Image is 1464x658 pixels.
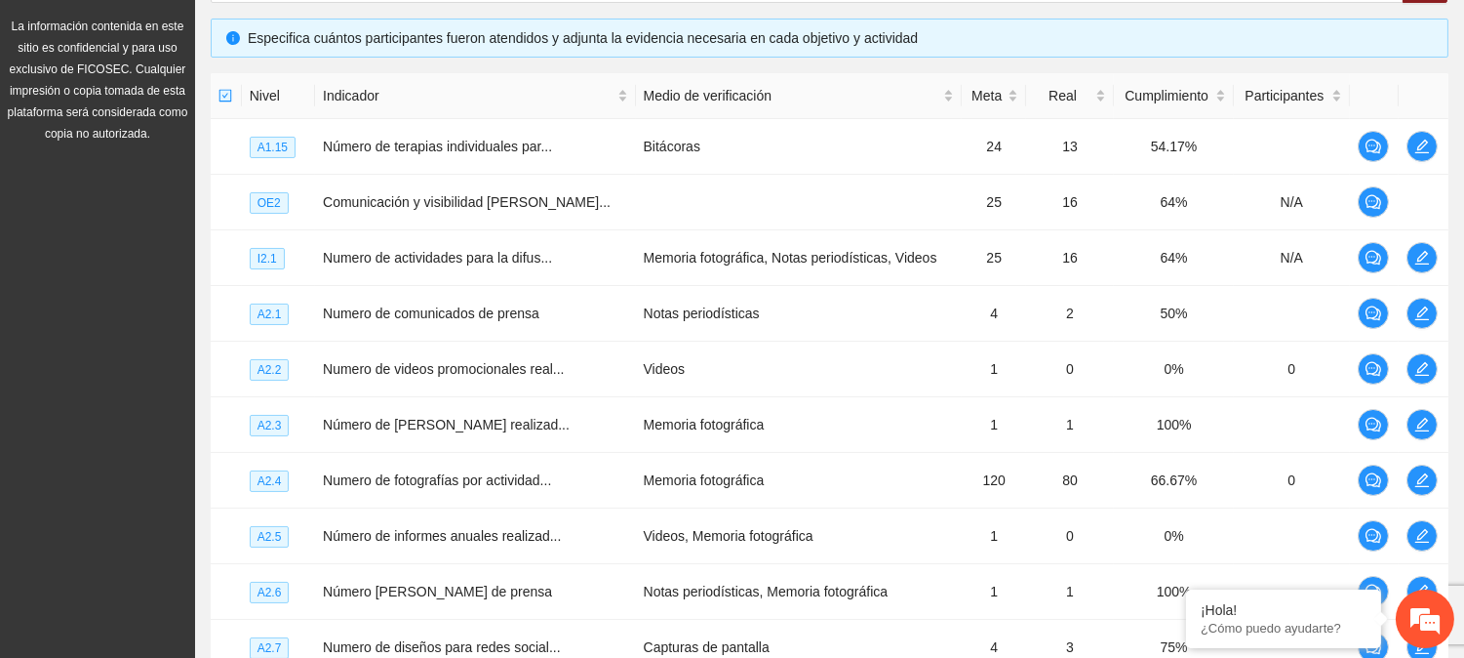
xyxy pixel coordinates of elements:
button: edit [1406,353,1438,385]
td: 100% [1114,397,1234,453]
button: comment [1358,465,1389,496]
th: Medio de verificación [636,73,963,119]
span: check-square [218,89,232,103]
span: Número de informes anuales realizad... [323,528,561,544]
button: comment [1358,520,1389,552]
td: 4 [962,286,1026,342]
span: Numero de actividades para la difus... [323,250,552,266]
button: edit [1406,520,1438,552]
span: A2.4 [250,471,290,492]
button: comment [1358,131,1389,162]
td: 16 [1026,230,1114,286]
td: 80 [1026,453,1114,509]
span: edit [1407,584,1437,599]
span: Numero de fotografías por actividad... [323,473,551,488]
button: comment [1358,186,1389,218]
td: 66.67% [1114,453,1234,509]
button: edit [1406,131,1438,162]
button: comment [1358,409,1389,440]
td: 25 [962,175,1026,230]
span: Medio de verificación [644,85,940,106]
td: Memoria fotográfica, Notas periodísticas, Videos [636,230,963,286]
td: 0 [1234,342,1349,397]
span: A1.15 [250,137,296,158]
span: edit [1407,417,1437,432]
td: Notas periodísticas [636,286,963,342]
td: N/A [1234,230,1349,286]
td: 0% [1114,509,1234,564]
div: Chatee con nosotros ahora [101,100,328,125]
td: Número [PERSON_NAME] de prensa [315,564,636,620]
th: Meta [962,73,1026,119]
span: edit [1407,528,1437,544]
td: 2 [1026,286,1114,342]
span: Indicador [323,85,613,106]
span: A2.6 [250,582,290,603]
td: 1 [962,397,1026,453]
td: 0 [1026,509,1114,564]
td: Memoria fotográfica [636,397,963,453]
span: Estamos en línea. [113,217,269,414]
button: edit [1406,409,1438,440]
td: 0 [1026,342,1114,397]
button: edit [1406,298,1438,329]
td: 13 [1026,119,1114,175]
td: 1 [962,509,1026,564]
span: La información contenida en este sitio es confidencial y para uso exclusivo de FICOSEC. Cualquier... [8,20,188,141]
span: Cumplimiento [1122,85,1211,106]
th: Cumplimiento [1114,73,1234,119]
button: comment [1358,576,1389,607]
td: Videos [636,342,963,397]
span: Numero de diseños para redes social... [323,639,561,655]
td: Videos, Memoria fotográfica [636,509,963,564]
span: A2.3 [250,415,290,436]
span: edit [1407,306,1437,321]
td: 0 [1234,453,1349,509]
th: Real [1026,73,1114,119]
span: info-circle [226,31,240,45]
td: 0% [1114,342,1234,397]
td: N/A [1234,175,1349,230]
td: 16 [1026,175,1114,230]
td: 1 [1026,397,1114,453]
td: 50% [1114,286,1234,342]
div: Especifica cuántos participantes fueron atendidos y adjunta la evidencia necesaria en cada objeti... [248,27,1433,49]
span: OE2 [250,192,289,214]
span: Número de terapias individuales par... [323,139,552,154]
span: A2.1 [250,304,290,325]
td: Bitácoras [636,119,963,175]
td: 54.17% [1114,119,1234,175]
th: Participantes [1234,73,1349,119]
td: 64% [1114,175,1234,230]
td: 1 [962,564,1026,620]
span: Numero de videos promocionales real... [323,361,564,377]
button: edit [1406,465,1438,496]
span: Número de [PERSON_NAME] realizad... [323,417,570,432]
td: 120 [962,453,1026,509]
div: Minimizar ventana de chat en vivo [320,10,367,57]
span: edit [1407,250,1437,266]
td: Memoria fotográfica [636,453,963,509]
span: A2.2 [250,359,290,381]
td: 64% [1114,230,1234,286]
td: 100% [1114,564,1234,620]
th: Indicador [315,73,636,119]
td: 24 [962,119,1026,175]
span: A2.5 [250,526,290,548]
div: ¡Hola! [1201,602,1366,618]
button: edit [1406,242,1438,273]
td: 1 [1026,564,1114,620]
p: ¿Cómo puedo ayudarte? [1201,621,1366,636]
td: Notas periodísticas, Memoria fotográfica [636,564,963,620]
td: Numero de comunicados de prensa [315,286,636,342]
span: Real [1034,85,1091,106]
span: Meta [969,85,1004,106]
th: Nivel [242,73,315,119]
button: comment [1358,298,1389,329]
td: 1 [962,342,1026,397]
button: comment [1358,242,1389,273]
textarea: Escriba su mensaje y pulse “Intro” [10,445,372,514]
button: edit [1406,576,1438,607]
span: Participantes [1242,85,1326,106]
span: edit [1407,139,1437,154]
